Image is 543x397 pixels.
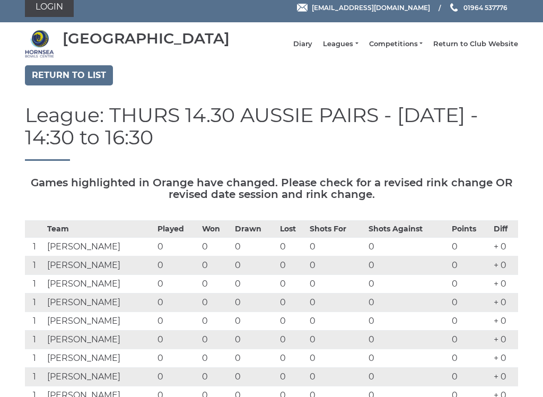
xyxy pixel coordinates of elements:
[199,367,232,386] td: 0
[25,29,54,58] img: Hornsea Bowls Centre
[199,274,232,293] td: 0
[232,256,277,274] td: 0
[491,312,518,330] td: + 0
[307,293,366,312] td: 0
[307,367,366,386] td: 0
[25,65,113,85] a: Return to list
[25,256,45,274] td: 1
[449,293,491,312] td: 0
[45,367,155,386] td: [PERSON_NAME]
[277,237,307,256] td: 0
[277,330,307,349] td: 0
[25,312,45,330] td: 1
[155,256,199,274] td: 0
[199,220,232,237] th: Won
[155,312,199,330] td: 0
[232,367,277,386] td: 0
[366,330,450,349] td: 0
[199,256,232,274] td: 0
[449,312,491,330] td: 0
[155,220,199,237] th: Played
[155,237,199,256] td: 0
[232,312,277,330] td: 0
[45,256,155,274] td: [PERSON_NAME]
[449,330,491,349] td: 0
[155,293,199,312] td: 0
[277,349,307,367] td: 0
[307,256,366,274] td: 0
[463,3,507,11] span: 01964 537776
[491,330,518,349] td: + 0
[369,39,423,49] a: Competitions
[297,4,308,12] img: Email
[277,220,307,237] th: Lost
[293,39,312,49] a: Diary
[25,104,518,161] h1: League: THURS 14.30 AUSSIE PAIRS - [DATE] - 14:30 to 16:30
[449,3,507,13] a: Phone us 01964 537776
[45,293,155,312] td: [PERSON_NAME]
[155,367,199,386] td: 0
[277,256,307,274] td: 0
[155,349,199,367] td: 0
[277,274,307,293] td: 0
[307,330,366,349] td: 0
[366,220,450,237] th: Shots Against
[491,256,518,274] td: + 0
[45,312,155,330] td: [PERSON_NAME]
[491,220,518,237] th: Diff
[449,367,491,386] td: 0
[25,330,45,349] td: 1
[45,274,155,293] td: [PERSON_NAME]
[199,349,232,367] td: 0
[366,256,450,274] td: 0
[155,274,199,293] td: 0
[307,220,366,237] th: Shots For
[366,367,450,386] td: 0
[366,274,450,293] td: 0
[307,312,366,330] td: 0
[449,220,491,237] th: Points
[25,367,45,386] td: 1
[491,293,518,312] td: + 0
[277,293,307,312] td: 0
[63,30,230,47] div: [GEOGRAPHIC_DATA]
[199,312,232,330] td: 0
[307,349,366,367] td: 0
[25,349,45,367] td: 1
[45,237,155,256] td: [PERSON_NAME]
[232,274,277,293] td: 0
[277,312,307,330] td: 0
[155,330,199,349] td: 0
[25,293,45,312] td: 1
[232,293,277,312] td: 0
[25,237,45,256] td: 1
[433,39,518,49] a: Return to Club Website
[307,237,366,256] td: 0
[449,237,491,256] td: 0
[45,220,155,237] th: Team
[45,349,155,367] td: [PERSON_NAME]
[232,349,277,367] td: 0
[232,330,277,349] td: 0
[199,293,232,312] td: 0
[491,367,518,386] td: + 0
[366,293,450,312] td: 0
[491,237,518,256] td: + 0
[450,3,458,12] img: Phone us
[297,3,430,13] a: Email [EMAIL_ADDRESS][DOMAIN_NAME]
[199,237,232,256] td: 0
[232,220,277,237] th: Drawn
[366,312,450,330] td: 0
[491,349,518,367] td: + 0
[25,177,518,200] h5: Games highlighted in Orange have changed. Please check for a revised rink change OR revised date ...
[25,274,45,293] td: 1
[307,274,366,293] td: 0
[312,3,430,11] span: [EMAIL_ADDRESS][DOMAIN_NAME]
[449,349,491,367] td: 0
[449,274,491,293] td: 0
[45,330,155,349] td: [PERSON_NAME]
[323,39,358,49] a: Leagues
[366,237,450,256] td: 0
[491,274,518,293] td: + 0
[199,330,232,349] td: 0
